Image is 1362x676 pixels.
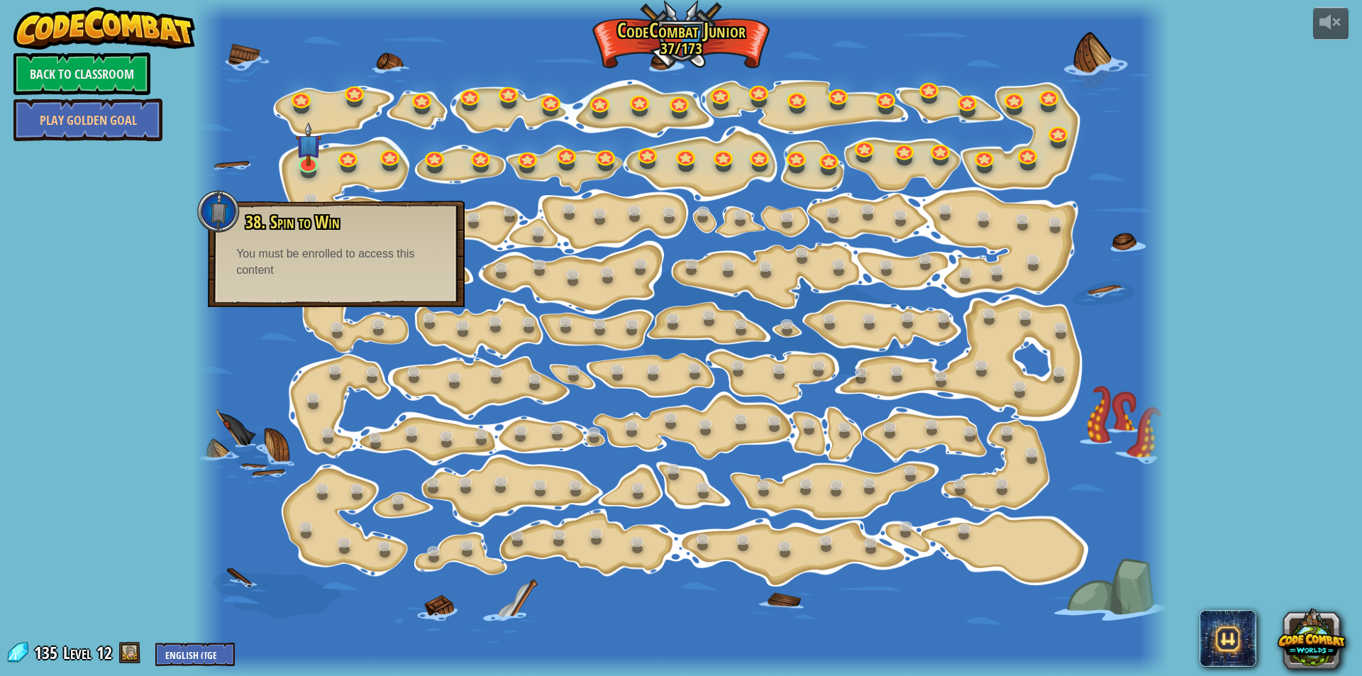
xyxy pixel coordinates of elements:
[13,52,150,95] a: Back to Classroom
[34,641,62,664] span: 135
[13,99,162,141] a: Play Golden Goal
[236,246,436,279] div: You must be enrolled to access this content
[296,121,321,166] img: level-banner-unstarted-subscriber.png
[245,210,340,234] span: 38. Spin to Win
[63,641,92,665] span: Level
[96,641,112,664] span: 12
[1313,7,1349,40] button: Adjust volume
[13,7,195,50] img: CodeCombat - Learn how to code by playing a game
